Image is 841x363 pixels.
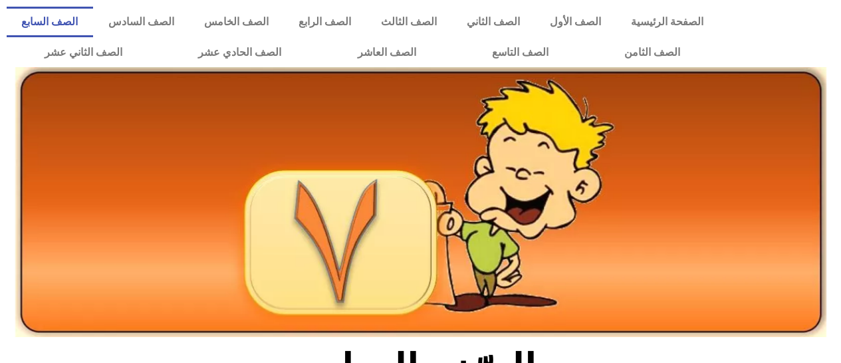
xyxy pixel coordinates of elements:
a: الصف السادس [93,7,189,37]
a: الصف السابع [7,7,93,37]
a: الصف الرابع [283,7,366,37]
a: الصف الحادي عشر [160,37,319,68]
a: الصف الخامس [189,7,283,37]
a: الصف العاشر [320,37,454,68]
a: الصف التاسع [454,37,586,68]
a: الصف الثالث [366,7,451,37]
a: الصفحة الرئيسية [616,7,718,37]
a: الصف الثاني [451,7,535,37]
a: الصف الأول [535,7,616,37]
a: الصف الثامن [586,37,718,68]
a: الصف الثاني عشر [7,37,160,68]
